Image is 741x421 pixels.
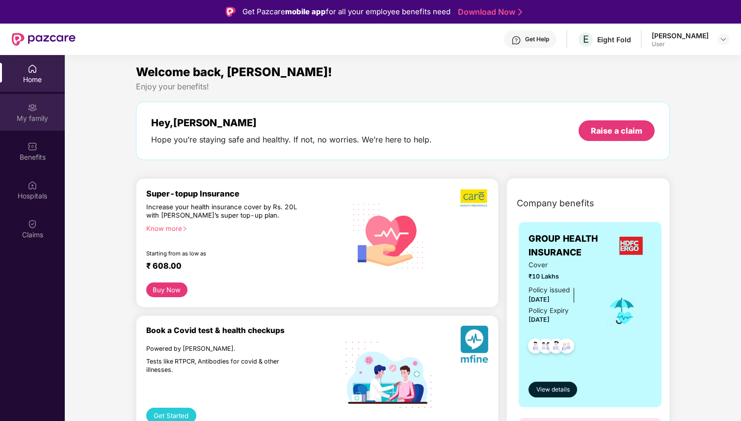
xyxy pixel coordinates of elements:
[27,219,37,229] img: svg+xml;base64,PHN2ZyBpZD0iQ2xhaW0iIHhtbG5zPSJodHRwOi8vd3d3LnczLm9yZy8yMDAwL3N2ZyIgd2lkdGg9IjIwIi...
[146,250,304,257] div: Starting from as low as
[151,135,432,145] div: Hope you’re staying safe and healthy. If not, no worries. We’re here to help.
[529,316,550,323] span: [DATE]
[146,261,336,273] div: ₹ 608.00
[27,64,37,74] img: svg+xml;base64,PHN2ZyBpZD0iSG9tZSIgeG1sbnM9Imh0dHA6Ly93d3cudzMub3JnLzIwMDAvc3ZnIiB3aWR0aD0iMjAiIG...
[242,6,450,18] div: Get Pazcare for all your employee benefits need
[719,35,727,43] img: svg+xml;base64,PHN2ZyBpZD0iRHJvcGRvd24tMzJ4MzIiIHhtbG5zPSJodHRwOi8vd3d3LnczLm9yZy8yMDAwL3N2ZyIgd2...
[529,260,593,270] span: Cover
[529,285,570,295] div: Policy issued
[27,141,37,151] img: svg+xml;base64,PHN2ZyBpZD0iQmVuZWZpdHMiIHhtbG5zPSJodHRwOi8vd3d3LnczLm9yZy8yMDAwL3N2ZyIgd2lkdGg9Ij...
[652,31,709,40] div: [PERSON_NAME]
[151,117,432,129] div: Hey, [PERSON_NAME]
[346,342,431,408] img: svg+xml;base64,PHN2ZyB4bWxucz0iaHR0cDovL3d3dy53My5vcmcvMjAwMC9zdmciIHdpZHRoPSIxOTIiIGhlaWdodD0iMT...
[536,385,570,394] span: View details
[597,35,631,44] div: Eight Fold
[27,103,37,112] img: svg+xml;base64,PHN2ZyB3aWR0aD0iMjAiIGhlaWdodD0iMjAiIHZpZXdCb3g9IjAgMCAyMCAyMCIgZmlsbD0ibm9uZSIgeG...
[146,345,303,353] div: Powered by [PERSON_NAME].
[555,336,579,360] img: svg+xml;base64,PHN2ZyB4bWxucz0iaHR0cDovL3d3dy53My5vcmcvMjAwMC9zdmciIHdpZHRoPSI0OC45NDMiIGhlaWdodD...
[285,7,326,16] strong: mobile app
[182,226,187,231] span: right
[460,189,488,207] img: b5dec4f62d2307b9de63beb79f102df3.png
[146,203,303,220] div: Increase your health insurance cover by Rs. 20L with [PERSON_NAME]’s super top-up plan.
[146,189,346,198] div: Super-topup Insurance
[529,296,550,303] span: [DATE]
[529,272,593,281] span: ₹10 Lakhs
[652,40,709,48] div: User
[511,35,521,45] img: svg+xml;base64,PHN2ZyBpZD0iSGVscC0zMngzMiIgeG1sbnM9Imh0dHA6Ly93d3cudzMub3JnLzIwMDAvc3ZnIiB3aWR0aD...
[534,336,558,360] img: svg+xml;base64,PHN2ZyB4bWxucz0iaHR0cDovL3d3dy53My5vcmcvMjAwMC9zdmciIHdpZHRoPSI0OC45MTUiIGhlaWdodD...
[525,35,549,43] div: Get Help
[146,358,303,374] div: Tests like RTPCR, Antibodies for covid & other illnesses.
[606,295,638,327] img: icon
[460,326,488,366] img: svg+xml;base64,PHN2ZyB4bWxucz0iaHR0cDovL3d3dy53My5vcmcvMjAwMC9zdmciIHhtbG5zOnhsaW5rPSJodHRwOi8vd3...
[613,232,649,259] img: insurerLogo
[529,232,611,260] span: GROUP HEALTH INSURANCE
[136,82,670,92] div: Enjoy your benefits!
[146,326,346,335] div: Book a Covid test & health checkups
[529,306,569,316] div: Policy Expiry
[524,336,548,360] img: svg+xml;base64,PHN2ZyB4bWxucz0iaHR0cDovL3d3dy53My5vcmcvMjAwMC9zdmciIHdpZHRoPSI0OC45NDMiIGhlaWdodD...
[518,7,522,17] img: Stroke
[226,7,236,17] img: Logo
[529,382,577,397] button: View details
[346,192,431,279] img: svg+xml;base64,PHN2ZyB4bWxucz0iaHR0cDovL3d3dy53My5vcmcvMjAwMC9zdmciIHhtbG5zOnhsaW5rPSJodHRwOi8vd3...
[12,33,76,46] img: New Pazcare Logo
[583,33,589,45] span: E
[146,282,187,297] button: Buy Now
[517,196,594,210] span: Company benefits
[458,7,519,17] a: Download Now
[146,225,340,231] div: Know more
[591,125,642,136] div: Raise a claim
[27,180,37,190] img: svg+xml;base64,PHN2ZyBpZD0iSG9zcGl0YWxzIiB4bWxucz0iaHR0cDovL3d3dy53My5vcmcvMjAwMC9zdmciIHdpZHRoPS...
[544,336,568,360] img: svg+xml;base64,PHN2ZyB4bWxucz0iaHR0cDovL3d3dy53My5vcmcvMjAwMC9zdmciIHdpZHRoPSI0OC45NDMiIGhlaWdodD...
[136,65,332,79] span: Welcome back, [PERSON_NAME]!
